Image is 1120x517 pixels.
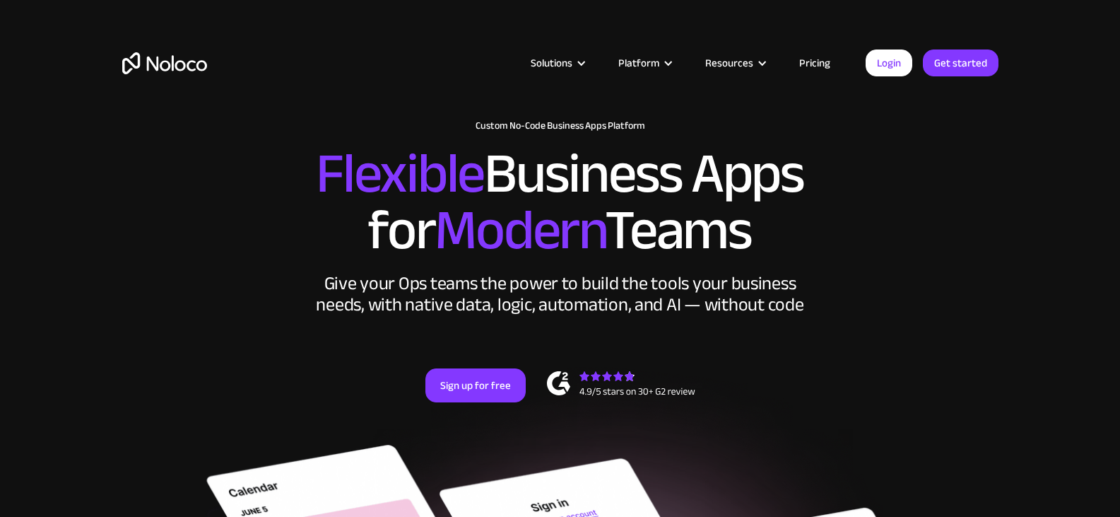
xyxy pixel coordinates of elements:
[313,273,808,315] div: Give your Ops teams the power to build the tools your business needs, with native data, logic, au...
[601,54,688,72] div: Platform
[866,50,912,76] a: Login
[618,54,659,72] div: Platform
[316,121,484,226] span: Flexible
[531,54,572,72] div: Solutions
[923,50,998,76] a: Get started
[425,368,526,402] a: Sign up for free
[782,54,848,72] a: Pricing
[122,52,207,74] a: home
[705,54,753,72] div: Resources
[435,178,605,283] span: Modern
[122,146,998,259] h2: Business Apps for Teams
[513,54,601,72] div: Solutions
[688,54,782,72] div: Resources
